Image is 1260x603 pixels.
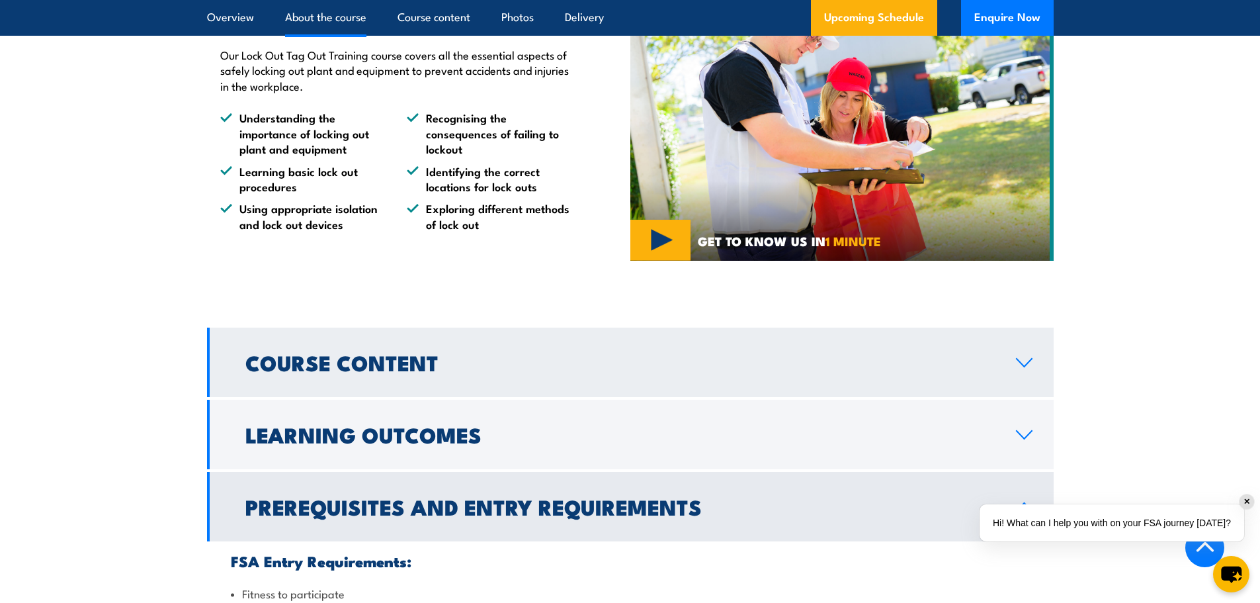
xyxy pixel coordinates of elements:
[980,504,1244,541] div: Hi! What can I help you with on your FSA journey [DATE]?
[220,163,383,195] li: Learning basic lock out procedures
[231,586,1030,601] li: Fitness to participate
[1239,494,1254,509] div: ✕
[1213,556,1249,592] button: chat-button
[220,47,569,93] p: Our Lock Out Tag Out Training course covers all the essential aspects of safely locking out plant...
[407,110,569,156] li: Recognising the consequences of failing to lockout
[698,235,881,247] span: GET TO KNOW US IN
[207,472,1054,541] a: Prerequisites and Entry Requirements
[207,328,1054,397] a: Course Content
[245,497,995,516] h2: Prerequisites and Entry Requirements
[407,201,569,232] li: Exploring different methods of lock out
[245,353,995,371] h2: Course Content
[245,425,995,443] h2: Learning Outcomes
[825,231,881,250] strong: 1 MINUTE
[207,400,1054,469] a: Learning Outcomes
[231,553,1030,569] h3: FSA Entry Requirements:
[407,163,569,195] li: Identifying the correct locations for lock outs
[220,201,383,232] li: Using appropriate isolation and lock out devices
[220,110,383,156] li: Understanding the importance of locking out plant and equipment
